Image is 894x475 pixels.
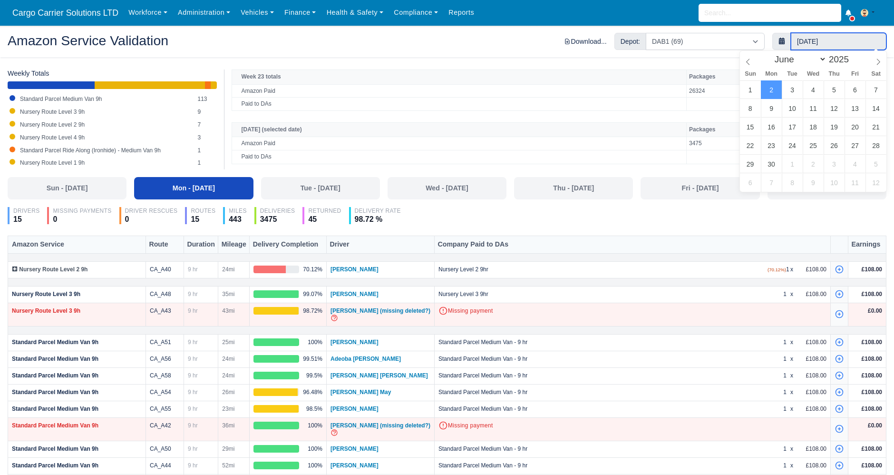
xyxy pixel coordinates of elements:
span: June 11, 2025 [803,99,824,118]
div: Mon - [DATE] [140,183,247,194]
span: June 29, 2025 [740,155,761,173]
div: Standard Parcel Medium Van - 9 hr [438,445,764,453]
span: Nursery Route Level 2 9h [20,121,85,128]
div: 1 [768,355,787,363]
th: Amazon Service [8,236,146,254]
span: Standard Parcel Medium Van 9h [12,356,98,362]
span: Standard Parcel Medium Van 9h [12,462,98,469]
small: (70.12%) [768,267,786,272]
td: CA_A58 [146,367,184,384]
span: Standard Parcel Medium Van 9h [12,339,98,346]
span: June 23, 2025 [761,136,782,155]
span: July 4, 2025 [845,155,865,173]
a: [PERSON_NAME] [330,445,379,452]
span: 9 hr [188,372,198,379]
div: Standard Parcel Medium Van - 9 hr [438,388,764,396]
span: June 30, 2025 [761,155,782,173]
div: x [790,290,792,298]
span: 23mi [222,406,234,412]
a: [PERSON_NAME] May [330,389,391,396]
span: Standard Parcel Medium Van 9h [12,389,98,396]
th: Driver [327,236,435,254]
div: Fri - [DATE] [646,183,754,194]
span: Fri [845,71,865,77]
div: 1 [768,290,787,298]
div: Tue - [DATE] [267,183,374,194]
div: x [790,338,792,346]
span: June 3, 2025 [782,80,803,99]
div: Nursery Level 3 9hr [438,290,764,298]
a: [PERSON_NAME] (missing deleted?) [330,307,430,314]
span: 35mi [222,291,234,297]
div: x [790,266,792,273]
a: Finance [279,3,321,22]
span: Mon [761,71,782,77]
a: Workforce [123,3,173,22]
span: 100% [308,462,322,469]
h6: Weekly Totals [8,69,217,78]
td: Amazon Paid [232,84,687,98]
span: June 17, 2025 [782,118,803,136]
span: 9 hr [188,307,198,314]
div: Miles [229,207,247,215]
div: 3475 [260,215,295,224]
td: 1 [195,157,216,169]
span: 9 hr [188,266,198,273]
div: £108.00 [796,290,826,298]
a: Cargo Carrier Solutions LTD [8,4,123,22]
span: June 4, 2025 [803,80,824,99]
span: July 12, 2025 [865,173,886,192]
td: Amazon Paid [232,137,687,150]
span: Cargo Carrier Solutions LTD [8,3,123,22]
span: July 3, 2025 [824,155,845,173]
span: 100% [308,422,322,429]
div: Nursery Level 2 9hr [438,266,764,273]
span: 25mi [222,339,234,346]
span: Nursery Route Level 3 9h [12,291,80,297]
span: June 24, 2025 [782,136,803,155]
span: Standard Parcel Medium Van 9h [20,96,102,102]
a: Reports [443,3,479,22]
span: June 27, 2025 [845,136,865,155]
span: 99.07% [303,290,322,298]
span: June 19, 2025 [824,118,845,136]
div: 1 [768,266,787,274]
span: June 1, 2025 [740,80,761,99]
a: [PERSON_NAME] [330,339,379,346]
td: CA_A44 [146,457,184,474]
span: 26mi [222,389,234,396]
td: CA_A56 [146,351,184,367]
a: Adeoba [PERSON_NAME] [330,356,401,362]
span: July 6, 2025 [740,173,761,192]
td: Paid to DAs [232,150,687,164]
a: Health & Safety [321,3,389,22]
span: June 14, 2025 [865,99,886,118]
span: Nursery Route Level 1 9h [20,159,85,166]
span: Nursery Route Level 2 9h [19,266,87,273]
span: 9 hr [188,389,198,396]
a: Nursery Route Level 2 9h [12,266,87,273]
div: Delivery Rate [355,207,401,215]
td: CA_A51 [146,334,184,351]
span: 9 hr [188,406,198,412]
div: 1 [768,338,787,346]
th: Delivery Completion [250,236,327,254]
input: Search... [699,4,841,22]
td: 3475 [687,137,753,150]
span: June 13, 2025 [845,99,865,118]
div: Missing payment [438,422,826,430]
span: June 28, 2025 [865,136,886,155]
a: Vehicles [235,3,279,22]
span: 9 hr [188,339,198,346]
span: 99.51% [303,355,322,363]
a: [PERSON_NAME] [PERSON_NAME] [330,372,428,379]
th: Packages [687,123,753,137]
span: June 5, 2025 [824,80,845,99]
span: 9 hr [188,445,198,452]
h2: Amazon Service Validation [8,34,440,47]
span: 52mi [222,462,234,469]
th: Company Paid to DAs [435,236,831,254]
span: July 8, 2025 [782,173,803,192]
span: Tue [782,71,803,77]
div: 0 [53,215,111,224]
